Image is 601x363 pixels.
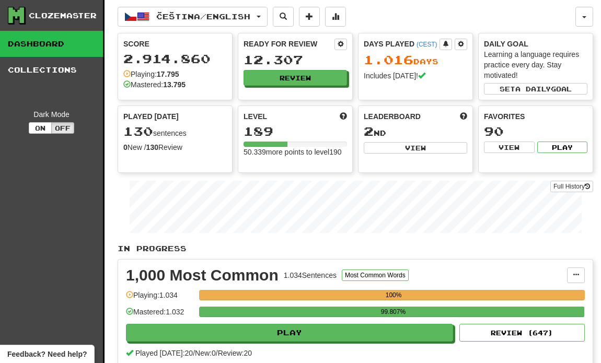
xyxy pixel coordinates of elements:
[118,243,593,254] p: In Progress
[51,122,74,134] button: Off
[364,111,421,122] span: Leaderboard
[123,125,227,138] div: sentences
[244,53,347,66] div: 12.307
[550,181,593,192] a: Full History
[342,270,409,281] button: Most Common Words
[460,111,467,122] span: This week in points, UTC
[123,142,227,153] div: New / Review
[146,143,158,151] strong: 130
[244,111,267,122] span: Level
[364,53,467,67] div: Day s
[484,111,587,122] div: Favorites
[29,10,97,21] div: Clozemaster
[364,124,374,138] span: 2
[299,7,320,27] button: Add sentence to collection
[123,52,227,65] div: 2.914.860
[218,349,252,357] span: Review: 20
[364,52,413,67] span: 1.016
[8,109,95,120] div: Dark Mode
[123,69,179,79] div: Playing:
[484,83,587,95] button: Seta dailygoal
[202,290,585,300] div: 100%
[126,290,194,307] div: Playing: 1.034
[157,70,179,78] strong: 17.795
[484,125,587,138] div: 90
[126,307,194,324] div: Mastered: 1.032
[537,142,588,153] button: Play
[135,349,193,357] span: Played [DATE]: 20
[123,39,227,49] div: Score
[484,142,535,153] button: View
[364,125,467,138] div: nd
[202,307,584,317] div: 99.807%
[364,142,467,154] button: View
[244,125,347,138] div: 189
[123,111,179,122] span: Played [DATE]
[364,71,467,81] div: Includes [DATE]!
[273,7,294,27] button: Search sentences
[417,41,437,48] a: (CEST)
[459,324,585,342] button: Review (647)
[123,79,186,90] div: Mastered:
[284,270,337,280] div: 1.034 Sentences
[126,324,453,342] button: Play
[126,267,279,283] div: 1,000 Most Common
[340,111,347,122] span: Score more points to level up
[156,12,250,21] span: Čeština / English
[29,122,52,134] button: On
[123,124,153,138] span: 130
[515,85,551,92] span: a daily
[7,349,87,359] span: Open feedback widget
[484,39,587,49] div: Daily Goal
[123,143,128,151] strong: 0
[118,7,268,27] button: Čeština/English
[364,39,440,49] div: Days Played
[244,39,334,49] div: Ready for Review
[484,49,587,80] div: Learning a language requires practice every day. Stay motivated!
[216,349,218,357] span: /
[195,349,216,357] span: New: 0
[244,147,347,157] div: 50.339 more points to level 190
[244,70,347,86] button: Review
[163,80,186,89] strong: 13.795
[325,7,346,27] button: More stats
[193,349,195,357] span: /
